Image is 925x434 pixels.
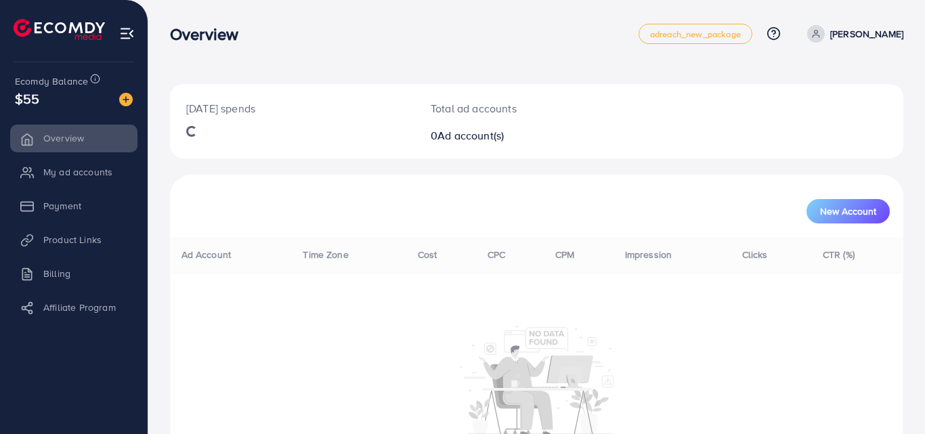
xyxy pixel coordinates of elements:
[830,26,903,42] p: [PERSON_NAME]
[119,26,135,41] img: menu
[431,100,582,116] p: Total ad accounts
[820,207,876,216] span: New Account
[15,89,39,108] span: $55
[15,74,88,88] span: Ecomdy Balance
[650,30,741,39] span: adreach_new_package
[802,25,903,43] a: [PERSON_NAME]
[806,199,890,223] button: New Account
[431,129,582,142] h2: 0
[639,24,752,44] a: adreach_new_package
[186,100,398,116] p: [DATE] spends
[170,24,249,44] h3: Overview
[14,19,105,40] img: logo
[119,93,133,106] img: image
[437,128,504,143] span: Ad account(s)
